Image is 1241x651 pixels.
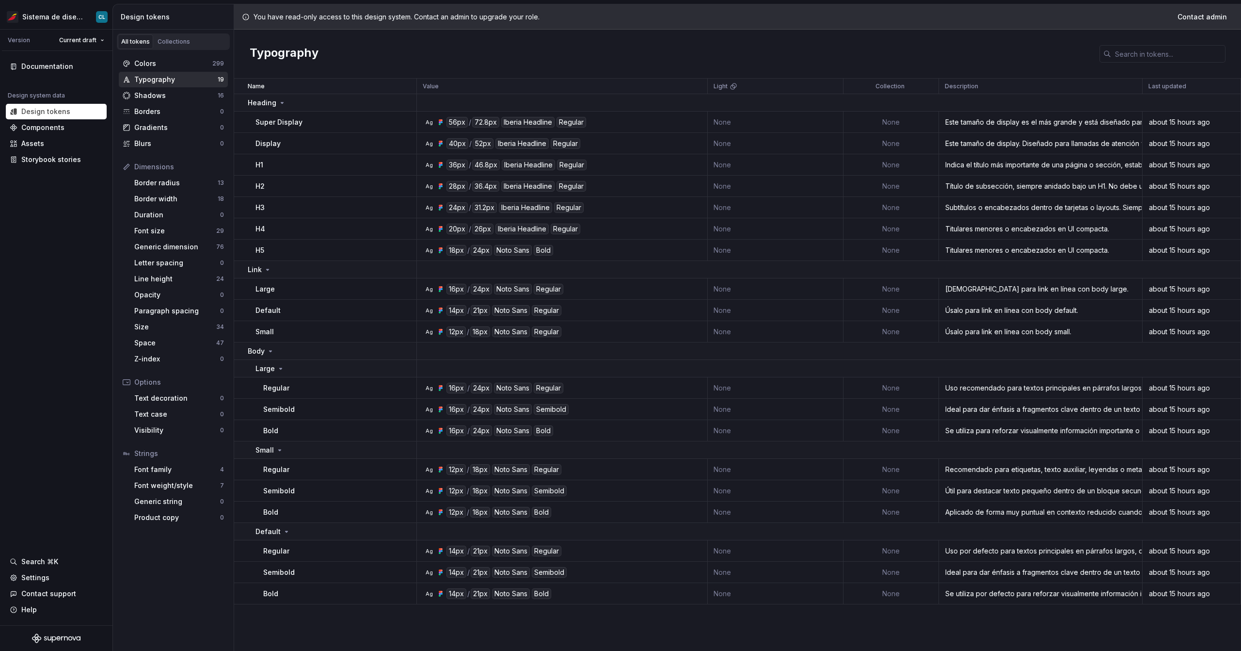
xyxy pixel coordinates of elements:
[1143,327,1240,337] div: about 15 hours ago
[220,211,224,219] div: 0
[119,72,228,87] a: Typography19
[446,160,468,170] div: 36px
[708,480,843,502] td: None
[1143,383,1240,393] div: about 15 hours ago
[843,133,939,154] td: None
[220,291,224,299] div: 0
[1143,245,1240,255] div: about 15 hours ago
[446,284,466,294] div: 16px
[425,307,433,314] div: Ag
[471,404,492,415] div: 24px
[446,486,466,496] div: 12px
[708,420,843,441] td: None
[134,107,220,116] div: Borders
[134,242,216,252] div: Generic dimension
[130,239,228,255] a: Generic dimension76
[134,377,224,387] div: Options
[939,383,1141,393] div: Uso recomendado para textos principales en párrafos largos, descripciones generales o cualquier c...
[1143,117,1240,127] div: about 15 hours ago
[843,240,939,261] td: None
[1143,224,1240,234] div: about 15 hours ago
[425,547,433,555] div: Ag
[708,321,843,342] td: None
[134,306,220,316] div: Paragraph spacing
[220,394,224,402] div: 0
[218,179,224,187] div: 13
[248,82,265,90] p: Name
[708,278,843,300] td: None
[494,404,532,415] div: Noto Sans
[130,335,228,351] a: Space47
[1111,45,1225,63] input: Search in tokens...
[134,409,220,419] div: Text case
[532,486,567,496] div: Semibold
[255,445,274,455] p: Small
[32,634,80,643] svg: Supernova Logo
[472,202,497,213] div: 31.2px
[875,82,905,90] p: Collection
[1143,306,1240,315] div: about 15 hours ago
[134,210,220,220] div: Duration
[467,507,469,518] div: /
[471,305,490,316] div: 21px
[21,573,49,583] div: Settings
[1143,284,1240,294] div: about 15 hours ago
[220,108,224,115] div: 0
[1148,82,1186,90] p: Last updated
[134,338,216,348] div: Space
[21,557,58,567] div: Search ⌘K
[446,202,468,213] div: 24px
[255,203,265,212] p: H3
[446,138,468,149] div: 40px
[467,383,470,393] div: /
[98,13,105,21] div: CL
[248,346,265,356] p: Body
[939,245,1141,255] div: Titulares menores o encabezados en UI compacta.
[6,136,107,151] a: Assets
[939,405,1141,414] div: Ideal para dar énfasis a fragmentos clave dentro de un texto largo, como nombres, cifras, acciones.
[532,305,561,316] div: Regular
[423,82,439,90] p: Value
[939,181,1141,191] div: Título de subsección, siempre anidado bajo un H1. No debe usarse como título principal de página.
[134,123,220,132] div: Gradients
[492,507,530,518] div: Noto Sans
[708,240,843,261] td: None
[467,284,470,294] div: /
[6,59,107,74] a: Documentation
[130,407,228,422] a: Text case0
[470,326,490,337] div: 18px
[134,162,224,172] div: Dimensions
[446,326,466,337] div: 12px
[255,306,281,315] p: Default
[425,487,433,495] div: Ag
[843,112,939,133] td: None
[714,82,728,90] p: Light
[532,464,561,475] div: Regular
[467,404,470,415] div: /
[6,104,107,119] a: Design tokens
[939,426,1141,436] div: Se utiliza para reforzar visualmente información importante o destacada dentro del texto, como ad...
[939,117,1141,127] div: Este tamaño de display es el más grande y está diseñado para llamadas de atención visual impactan...
[446,117,468,128] div: 56px
[22,12,84,22] div: Sistema de diseño Iberia
[263,486,295,496] p: Semibold
[158,38,190,46] div: Collections
[446,181,468,192] div: 28px
[130,462,228,477] a: Font family4
[6,152,107,167] a: Storybook stories
[843,502,939,523] td: None
[1143,426,1240,436] div: about 15 hours ago
[248,98,276,108] p: Heading
[130,191,228,207] a: Border width18
[843,278,939,300] td: None
[6,586,107,602] button: Contact support
[471,245,492,256] div: 24px
[1143,465,1240,474] div: about 15 hours ago
[501,117,555,128] div: Iberia Headline
[470,464,490,475] div: 18px
[255,284,275,294] p: Large
[1143,181,1240,191] div: about 15 hours ago
[425,246,433,254] div: Ag
[218,92,224,99] div: 16
[8,92,65,99] div: Design system data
